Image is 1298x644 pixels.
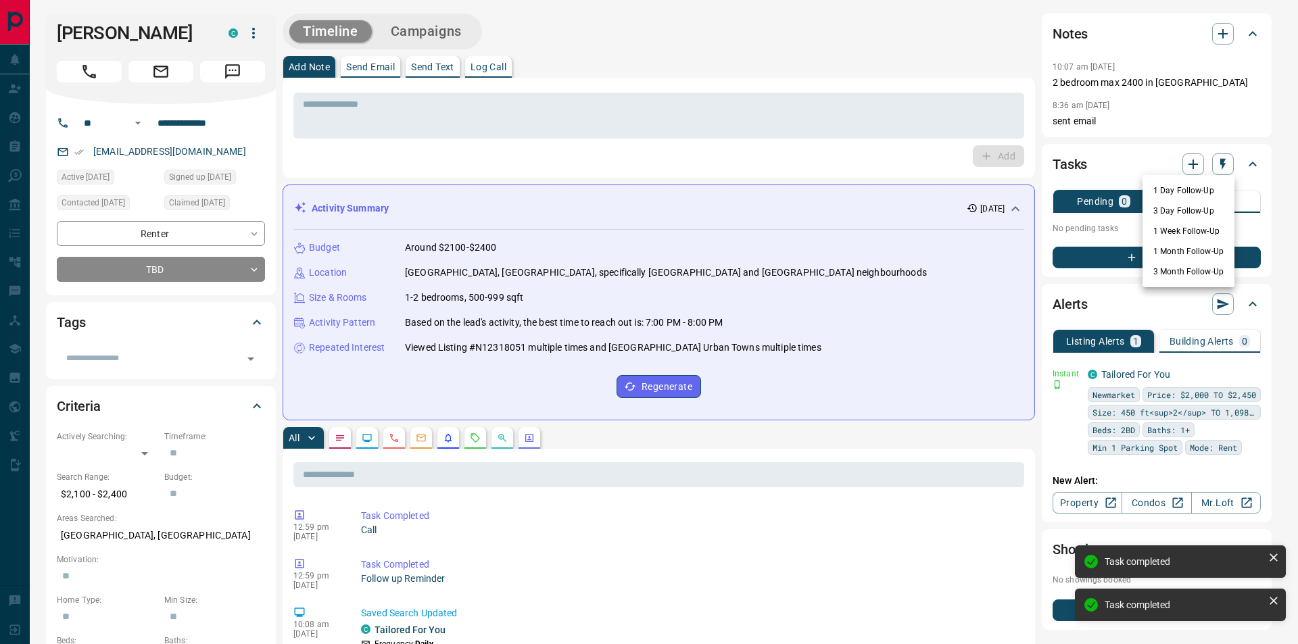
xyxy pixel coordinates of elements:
[1143,262,1234,282] li: 3 Month Follow-Up
[1143,180,1234,201] li: 1 Day Follow-Up
[1143,241,1234,262] li: 1 Month Follow-Up
[1105,599,1263,610] div: Task completed
[1105,556,1263,567] div: Task completed
[1143,201,1234,221] li: 3 Day Follow-Up
[1143,221,1234,241] li: 1 Week Follow-Up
